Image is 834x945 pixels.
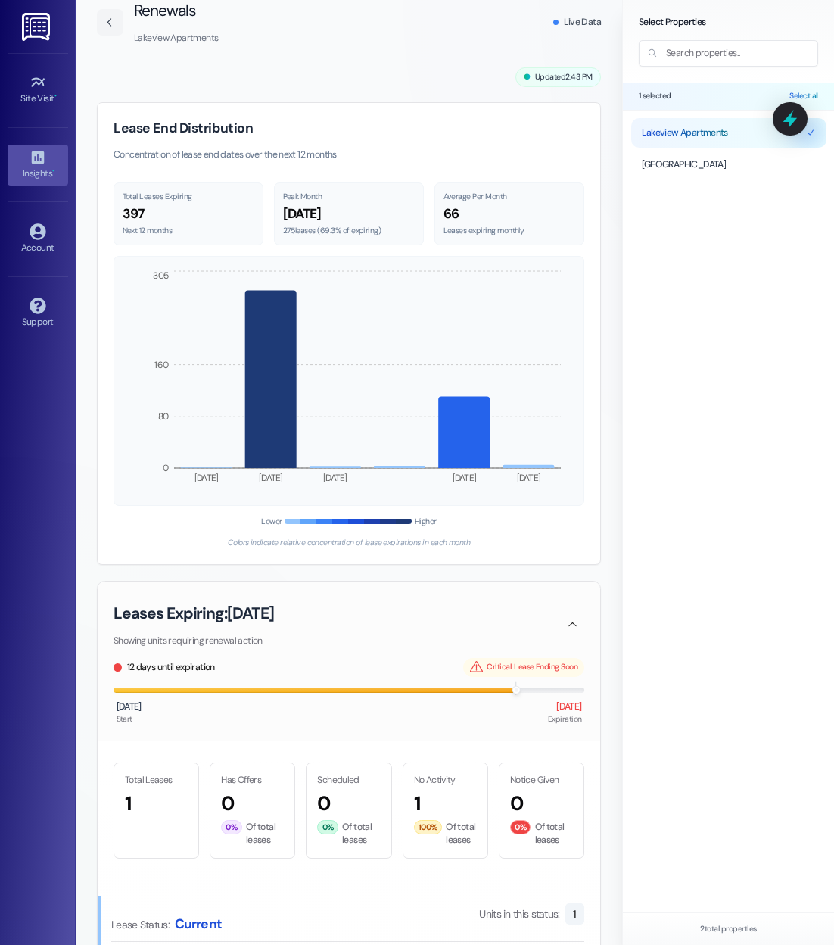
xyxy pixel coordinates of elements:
[548,714,582,725] span: Expiration
[453,471,477,483] tspan: [DATE]
[221,774,284,787] p: Has Offers
[789,91,818,101] button: Select all
[535,72,593,83] span: Updated 2:43 PM
[111,917,170,933] span: Lease Status:
[221,792,284,816] h3: 0
[317,774,380,787] p: Scheduled
[443,204,576,223] div: 66
[8,219,68,260] a: Account
[117,714,132,725] span: Start
[414,792,477,816] h3: 1
[639,16,818,30] h3: Select Properties
[479,906,559,922] span: Units in this status:
[323,471,347,483] tspan: [DATE]
[194,471,219,483] tspan: [DATE]
[556,700,581,714] span: [DATE]
[317,792,380,816] h3: 0
[283,204,415,223] div: [DATE]
[175,915,222,934] h4: Current
[510,774,573,787] p: Notice Given
[415,516,437,527] span: Higher
[631,118,826,148] button: Lakeview Apartments
[125,792,188,816] h3: 1
[561,613,585,638] button: Collapse section
[317,820,338,835] div: 0%
[114,148,337,162] p: Concentration of lease end dates over the next 12 months
[283,192,415,202] div: Peak Month
[639,40,818,67] input: Search properties...
[153,269,169,281] tspan: 305
[342,821,381,847] span: Of total leases
[443,192,576,202] div: Average Per Month
[631,150,826,179] button: [GEOGRAPHIC_DATA]
[535,821,573,847] span: Of total leases
[8,293,68,334] a: Support
[117,700,142,714] span: [DATE]
[8,145,68,186] a: Insights •
[517,471,541,483] tspan: [DATE]
[642,158,727,172] span: [GEOGRAPHIC_DATA]
[114,538,584,548] div: Colors indicate relative concentration of lease expirations in each month
[114,603,274,624] h3: Leases Expiring: [DATE]
[123,226,255,236] div: Next 12 months
[114,635,274,648] p: Showing units requiring renewal action
[163,462,169,474] tspan: 0
[127,661,215,675] span: 12 days until expiration
[463,658,584,677] div: Critical: Lease Ending Soon
[114,119,337,138] h3: Lease End Distribution
[510,820,531,835] div: 0%
[22,13,53,41] img: ResiDesk Logo
[259,471,283,483] tspan: [DATE]
[565,903,584,925] div: 1
[158,410,169,423] tspan: 80
[414,774,477,787] p: No Activity
[633,924,823,934] p: 2 total properties
[246,821,285,847] span: Of total leases
[125,774,188,787] p: Total Leases
[414,820,442,835] div: 100%
[123,204,255,223] div: 397
[510,792,573,816] h3: 0
[642,126,728,140] span: Lakeview Apartments
[134,32,218,45] p: Lakeview Apartments
[221,820,241,835] div: 0%
[443,226,576,236] div: Leases expiring monthly
[283,226,415,236] div: 275 leases ( 69.3 % of expiring)
[54,91,57,101] span: •
[446,821,477,847] span: Of total leases
[261,516,282,527] span: Lower
[123,192,255,202] div: Total Leases Expiring
[8,70,68,111] a: Site Visit •
[52,166,54,176] span: •
[639,91,671,101] span: 1 selected
[154,358,169,370] tspan: 160
[564,16,602,30] span: Live Data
